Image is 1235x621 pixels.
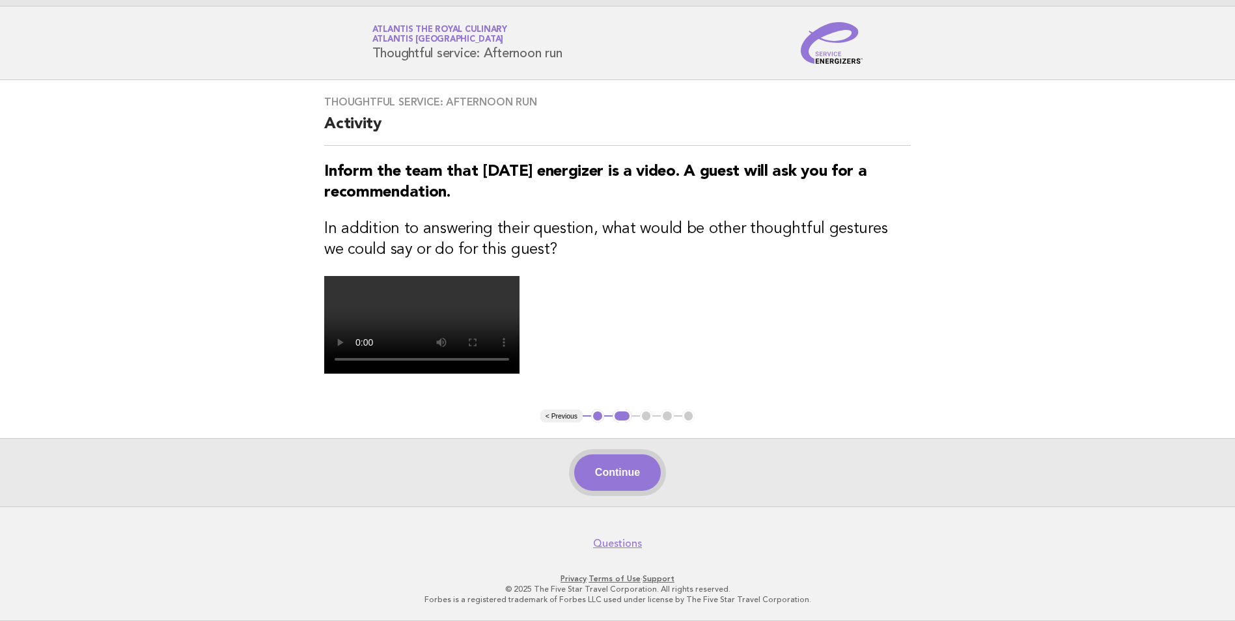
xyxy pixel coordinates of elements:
[591,409,604,422] button: 1
[643,574,674,583] a: Support
[324,96,911,109] h3: Thoughtful service: Afternoon run
[372,26,562,60] h1: Thoughtful service: Afternoon run
[589,574,641,583] a: Terms of Use
[540,409,583,422] button: < Previous
[219,594,1016,605] p: Forbes is a registered trademark of Forbes LLC used under license by The Five Star Travel Corpora...
[372,36,504,44] span: Atlantis [GEOGRAPHIC_DATA]
[324,164,867,200] strong: Inform the team that [DATE] energizer is a video. A guest will ask you for a recommendation.
[372,25,507,44] a: Atlantis the Royal CulinaryAtlantis [GEOGRAPHIC_DATA]
[219,573,1016,584] p: · ·
[801,22,863,64] img: Service Energizers
[561,574,587,583] a: Privacy
[324,114,911,146] h2: Activity
[574,454,661,491] button: Continue
[219,584,1016,594] p: © 2025 The Five Star Travel Corporation. All rights reserved.
[593,537,642,550] a: Questions
[324,219,911,260] h3: In addition to answering their question, what would be other thoughtful gestures we could say or ...
[613,409,631,422] button: 2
